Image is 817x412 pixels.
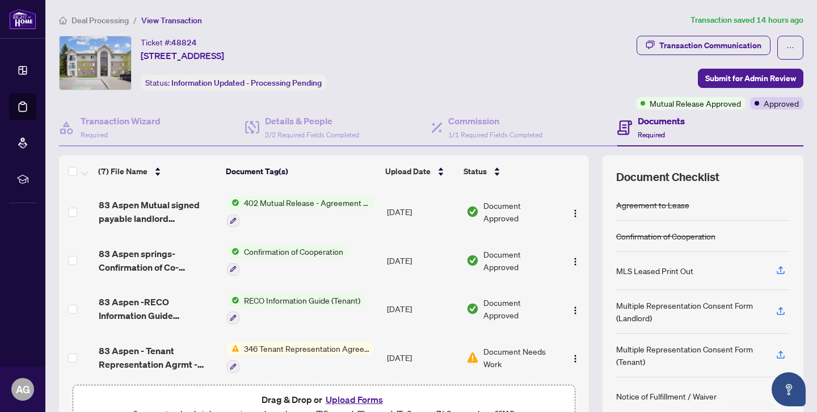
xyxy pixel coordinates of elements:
button: Status Icon346 Tenant Representation Agreement - Authority for Lease or Purchase [227,342,374,373]
img: IMG-E12308201_1.jpg [60,36,131,90]
img: Logo [571,306,580,315]
div: Confirmation of Cooperation [616,230,715,242]
span: (7) File Name [98,165,148,178]
img: Logo [571,354,580,363]
div: MLS Leased Print Out [616,264,693,277]
span: RECO Information Guide (Tenant) [239,294,365,306]
span: Document Approved [483,199,557,224]
span: Confirmation of Cooperation [239,245,348,258]
span: Deal Processing [71,15,129,26]
img: Status Icon [227,342,239,355]
span: Upload Date [385,165,431,178]
span: Mutual Release Approved [650,97,741,110]
div: Transaction Communication [659,36,761,54]
span: Information Updated - Processing Pending [171,78,322,88]
div: Multiple Representation Consent Form (Landlord) [616,299,763,324]
h4: Transaction Wizard [81,114,161,128]
span: Drag & Drop or [262,392,386,407]
h4: Details & People [265,114,359,128]
span: Document Approved [483,296,557,321]
button: Status IconConfirmation of Cooperation [227,245,348,276]
img: Document Status [466,302,479,315]
th: Status [459,155,558,187]
img: Logo [571,257,580,266]
span: 2/2 Required Fields Completed [265,131,359,139]
span: ellipsis [786,44,794,52]
span: Required [81,131,108,139]
th: Document Tag(s) [221,155,381,187]
li: / [133,14,137,27]
img: Document Status [466,351,479,364]
img: Logo [571,209,580,218]
div: Agreement to Lease [616,199,689,211]
div: Multiple Representation Consent Form (Tenant) [616,343,763,368]
button: Submit for Admin Review [698,69,803,88]
span: 83 Aspen Mutual signed payable landlord EXECUTED.pdf [99,198,218,225]
img: logo [9,9,36,30]
span: Status [464,165,487,178]
button: Upload Forms [322,392,386,407]
div: Status: [141,75,326,90]
span: View Transaction [141,15,202,26]
span: Document Needs Work [483,345,557,370]
span: 346 Tenant Representation Agreement - Authority for Lease or Purchase [239,342,374,355]
span: AG [16,381,30,397]
span: 83 Aspen springs- Confirmation of Co-operation and Representation - Tenant_Landlord - PropTx-OREA... [99,247,218,274]
span: Document Approved [483,248,557,273]
img: Status Icon [227,196,239,209]
span: 83 Aspen - Tenant Representation Agrmt - Authority for Lease or Purchase - PropTx-OREA_[DATE] 14_... [99,344,218,371]
span: home [59,16,67,24]
button: Open asap [772,372,806,406]
td: [DATE] [382,285,462,334]
th: (7) File Name [94,155,221,187]
h4: Documents [638,114,685,128]
button: Logo [566,203,584,221]
button: Status IconRECO Information Guide (Tenant) [227,294,365,325]
span: Document Checklist [616,169,719,185]
button: Logo [566,348,584,367]
button: Logo [566,251,584,270]
h4: Commission [448,114,542,128]
span: Required [638,131,665,139]
img: Status Icon [227,294,239,306]
span: [STREET_ADDRESS] [141,49,224,62]
span: Submit for Admin Review [705,69,796,87]
img: Document Status [466,205,479,218]
article: Transaction saved 14 hours ago [690,14,803,27]
span: 1/1 Required Fields Completed [448,131,542,139]
span: 402 Mutual Release - Agreement to Lease - Residential [239,196,374,209]
button: Status Icon402 Mutual Release - Agreement to Lease - Residential [227,196,374,227]
button: Transaction Communication [637,36,770,55]
button: Logo [566,300,584,318]
span: 83 Aspen -RECO Information Guide 2pdf_[DATE] 14_21_03.pdf [99,295,218,322]
img: Status Icon [227,245,239,258]
th: Upload Date [381,155,460,187]
td: [DATE] [382,187,462,236]
img: Document Status [466,254,479,267]
span: Approved [764,97,799,110]
span: 48824 [171,37,197,48]
div: Notice of Fulfillment / Waiver [616,390,717,402]
td: [DATE] [382,333,462,382]
td: [DATE] [382,236,462,285]
div: Ticket #: [141,36,197,49]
